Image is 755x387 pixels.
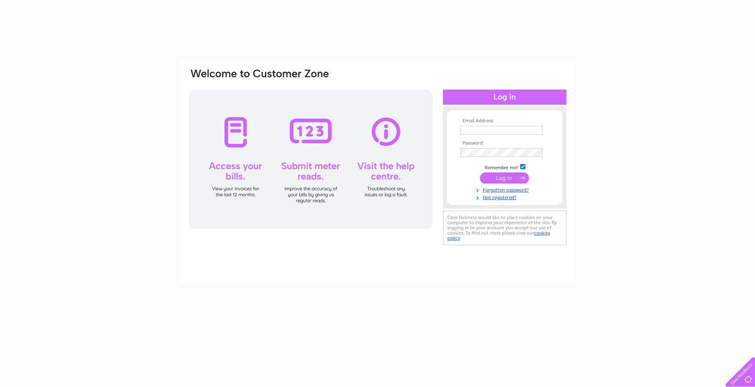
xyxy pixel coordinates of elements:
a: cookies policy [447,230,550,241]
th: Email Address: [458,118,551,124]
input: Submit [480,172,529,184]
th: Password: [458,141,551,146]
a: Not registered? [460,193,551,201]
td: Remember me? [458,163,551,171]
a: Forgotten password? [460,186,551,193]
div: Clear Business would like to place cookies on your computer to improve your experience of the sit... [443,211,566,245]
